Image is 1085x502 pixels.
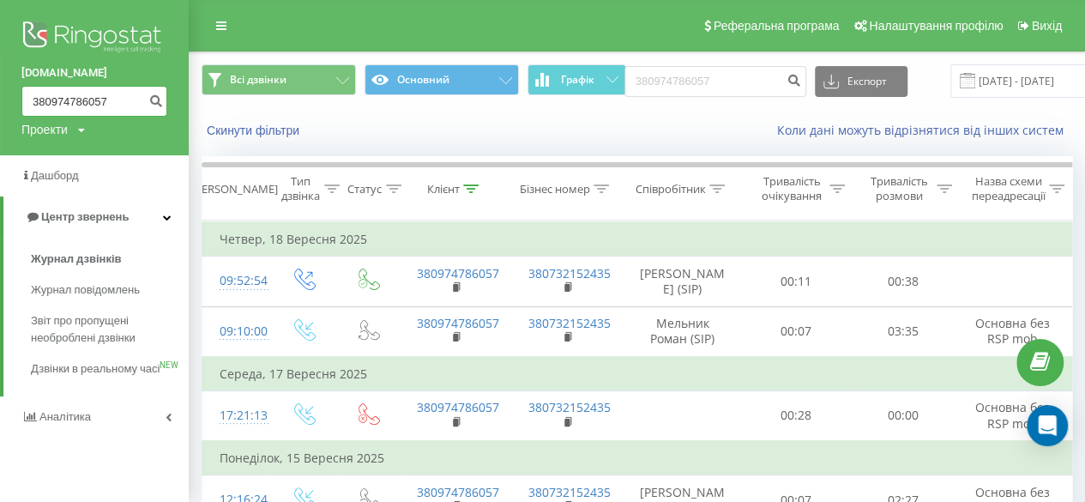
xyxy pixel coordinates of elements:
span: Налаштування профілю [869,19,1003,33]
span: Дзвінки в реальному часі [31,360,160,378]
input: Пошук за номером [624,66,806,97]
span: Графік [561,74,594,86]
button: Графік [527,64,626,95]
span: Центр звернень [41,210,129,223]
button: Всі дзвінки [202,64,356,95]
div: Open Intercom Messenger [1027,405,1068,446]
a: Коли дані можуть відрізнятися вiд інших систем [777,122,1072,138]
a: 380974786057 [417,315,499,331]
div: Тривалість розмови [865,174,932,203]
span: Реферальна програма [714,19,840,33]
a: [DOMAIN_NAME] [21,64,167,82]
a: 380974786057 [417,399,499,415]
span: Всі дзвінки [230,73,286,87]
div: Статус [347,182,382,197]
a: Журнал дзвінків [31,244,189,275]
td: 00:00 [850,390,957,441]
button: Скинути фільтри [202,123,308,138]
td: 00:11 [743,257,850,306]
a: 380974786057 [417,484,499,500]
td: Основна без RSP mob [957,306,1069,357]
td: Мельник Роман (SIP) [623,306,743,357]
input: Пошук за номером [21,86,167,117]
a: Дзвінки в реальному часіNEW [31,354,189,384]
a: Звіт про пропущені необроблені дзвінки [31,305,189,354]
td: 03:35 [850,306,957,357]
div: Бізнес номер [519,182,589,197]
a: 380974786057 [417,265,499,281]
div: Назва схеми переадресації [971,174,1045,203]
span: Аналiтика [39,410,91,423]
div: Тип дзвінка [281,174,320,203]
button: Основний [365,64,519,95]
div: Проекти [21,121,68,138]
div: [PERSON_NAME] [191,182,278,197]
a: Журнал повідомлень [31,275,189,305]
div: 09:10:00 [220,315,254,348]
td: [PERSON_NAME] (SIP) [623,257,743,306]
span: Дашборд [31,169,79,182]
div: 09:52:54 [220,264,254,298]
span: Журнал повідомлень [31,281,140,299]
a: 380732152435 [528,315,611,331]
td: 00:28 [743,390,850,441]
div: Клієнт [426,182,459,197]
a: 380732152435 [528,484,611,500]
a: 380732152435 [528,265,611,281]
div: Тривалість очікування [757,174,825,203]
span: Звіт про пропущені необроблені дзвінки [31,312,180,347]
td: 00:38 [850,257,957,306]
div: Співробітник [635,182,705,197]
a: Центр звернень [3,197,189,238]
span: Вихід [1032,19,1062,33]
td: Основна без RSP mob [957,390,1069,441]
img: Ringostat logo [21,17,167,60]
td: 00:07 [743,306,850,357]
a: 380732152435 [528,399,611,415]
button: Експорт [815,66,907,97]
div: 17:21:13 [220,399,254,432]
span: Журнал дзвінків [31,251,122,268]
